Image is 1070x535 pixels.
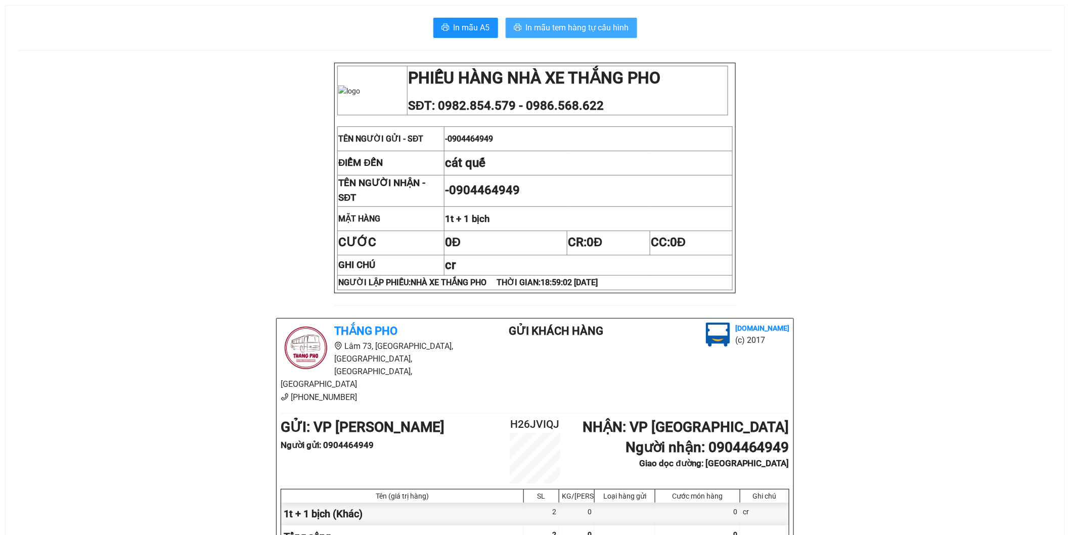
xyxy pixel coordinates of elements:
strong: MẶT HÀNG [338,214,380,224]
strong: NGƯỜI LẬP PHIẾU: [338,278,598,287]
div: SL [526,492,556,500]
span: printer [441,23,450,33]
div: Loại hàng gửi [597,492,652,500]
span: cát quế [445,156,485,170]
div: 2 [524,503,559,525]
span: printer [514,23,522,33]
b: GỬI : VP [PERSON_NAME] [281,419,444,435]
div: 1t + 1 bịch (Khác) [281,503,524,525]
span: phone [281,393,289,401]
span: 0Đ [445,235,461,249]
img: logo.jpg [706,323,730,347]
span: - [445,183,520,197]
span: 18:59:02 [DATE] [541,278,598,287]
div: 0 [559,503,595,525]
div: Ghi chú [743,492,786,500]
span: SĐT: 0982.854.579 - 0986.568.622 [408,99,604,113]
div: KG/[PERSON_NAME] [562,492,592,500]
span: 0Đ [670,235,686,249]
img: logo.jpg [281,323,331,373]
div: Cước món hàng [658,492,737,500]
li: [PHONE_NUMBER] [281,391,469,404]
div: cr [740,503,789,525]
strong: TÊN NGƯỜI NHẬN - SĐT [338,177,425,203]
b: Thắng Pho [334,325,397,337]
span: - [445,134,493,144]
span: environment [334,342,342,350]
li: Lâm 73, [GEOGRAPHIC_DATA], [GEOGRAPHIC_DATA], [GEOGRAPHIC_DATA], [GEOGRAPHIC_DATA] [281,340,469,391]
b: [DOMAIN_NAME] [735,324,789,332]
b: NHẬN : VP [GEOGRAPHIC_DATA] [583,419,789,435]
span: 0904464949 [449,183,520,197]
li: (c) 2017 [735,334,789,346]
img: logo [338,85,360,97]
strong: CƯỚC [338,235,376,249]
span: 0Đ [587,235,602,249]
span: TÊN NGƯỜI GỬI - SĐT [338,134,424,144]
b: Người nhận : 0904464949 [626,439,789,456]
button: printerIn mẫu A5 [433,18,498,38]
h2: H26JVIQJ [493,416,577,433]
strong: GHI CHÚ [338,259,375,271]
b: Giao dọc đường: [GEOGRAPHIC_DATA] [640,458,789,468]
span: CR: [568,235,602,249]
button: printerIn mẫu tem hàng tự cấu hình [506,18,637,38]
div: 0 [655,503,740,525]
span: In mẫu A5 [454,21,490,34]
b: Người gửi : 0904464949 [281,440,374,450]
span: NHÀ XE THẮNG PHO THỜI GIAN: [411,278,598,287]
span: 1t + 1 bịch [445,213,489,225]
strong: ĐIỂM ĐẾN [338,157,383,168]
span: cr [445,258,456,272]
span: 0904464949 [448,134,493,144]
strong: PHIẾU HÀNG NHÀ XE THẮNG PHO [408,68,660,87]
b: Gửi khách hàng [509,325,604,337]
div: Tên (giá trị hàng) [284,492,521,500]
span: CC: [651,235,686,249]
span: In mẫu tem hàng tự cấu hình [526,21,629,34]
